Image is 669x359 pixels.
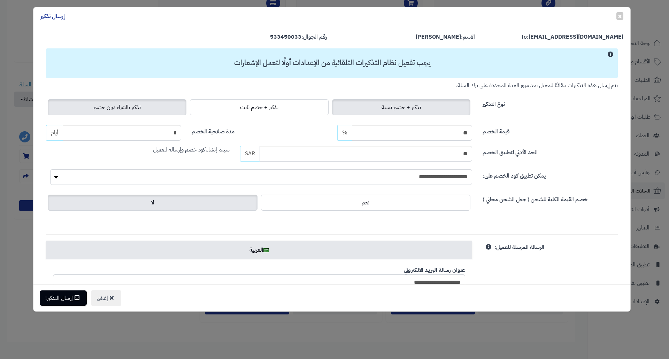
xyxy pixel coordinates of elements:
span: % [342,128,347,137]
label: رقم الجوال: [270,33,327,41]
button: إغلاق [91,290,121,306]
label: نوع التذكير [483,97,505,108]
span: SAR [240,146,260,162]
strong: [EMAIL_ADDRESS][DOMAIN_NAME] [529,33,623,41]
span: سيتم إنشاء كود خصم وإرساله للعميل [153,146,230,154]
label: الحد الأدني لتطبيق الخصم [483,146,538,157]
span: تذكير بالشراء دون خصم [93,103,141,111]
label: يمكن تطبيق كود الخصم على: [483,169,546,180]
h3: يجب تفعيل نظام التذكيرات التلقائية من الإعدادات أولًا لتعمل الإشعارات [49,59,615,67]
span: أيام [46,125,63,141]
label: خصم القيمة الكلية للشحن ( جعل الشحن مجاني ) [483,193,587,204]
label: To: [521,33,623,41]
small: يتم إرسال هذه التذكيرات تلقائيًا للعميل بعد مرور المدة المحددة على ترك السلة. [456,81,618,89]
img: ar.png [263,248,269,252]
a: العربية [46,241,472,259]
strong: 533450033 [270,33,301,41]
span: تذكير + خصم نسبة [382,103,421,111]
label: قيمة الخصم [483,125,509,136]
span: نعم [362,198,369,207]
label: مدة صلاحية الخصم [192,125,234,136]
label: الرسالة المرسلة للعميل: [494,241,544,251]
span: لا [151,198,154,207]
strong: [PERSON_NAME] [416,33,461,41]
span: تذكير + خصم ثابت [240,103,278,111]
h4: إرسال تذكير [40,13,65,21]
span: × [618,11,622,21]
label: الاسم: [416,33,475,41]
b: عنوان رسالة البريد الالكتروني [404,266,465,274]
button: إرسال التذكير! [40,290,87,306]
